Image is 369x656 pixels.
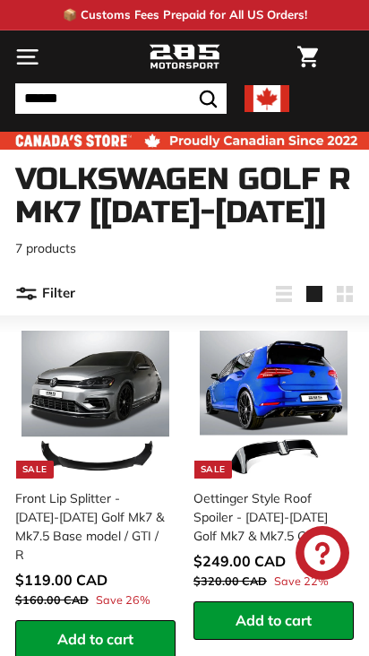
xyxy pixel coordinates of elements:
[15,239,354,258] p: 7 products
[193,324,354,601] a: Sale Oettinger Style Roof Spoiler - [DATE]-[DATE] Golf Mk7 & Mk7.5 GTI / R Save 22%
[15,571,107,589] span: $119.00 CAD
[193,552,286,570] span: $249.00 CAD
[194,461,232,479] div: Sale
[15,592,89,607] span: $160.00 CAD
[288,31,327,82] a: Cart
[193,489,343,546] div: Oettinger Style Roof Spoiler - [DATE]-[DATE] Golf Mk7 & Mk7.5 GTI / R
[193,601,354,640] button: Add to cart
[96,591,150,609] span: Save 26%
[290,526,355,584] inbox-online-store-chat: Shopify online store chat
[15,272,75,315] button: Filter
[15,324,176,620] a: Sale Front Lip Splitter - [DATE]-[DATE] Golf Mk7 & Mk7.5 Base model / GTI / R Save 26%
[15,163,354,230] h1: Volkswagen Golf R Mk7 [[DATE]-[DATE]]
[193,574,267,588] span: $320.00 CAD
[57,630,133,648] span: Add to cart
[274,573,329,590] span: Save 22%
[236,611,312,629] span: Add to cart
[15,489,165,565] div: Front Lip Splitter - [DATE]-[DATE] Golf Mk7 & Mk7.5 Base model / GTI / R
[63,6,307,24] p: 📦 Customs Fees Prepaid for All US Orders!
[149,42,220,73] img: Logo_285_Motorsport_areodynamics_components
[16,461,54,479] div: Sale
[15,83,227,114] input: Search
